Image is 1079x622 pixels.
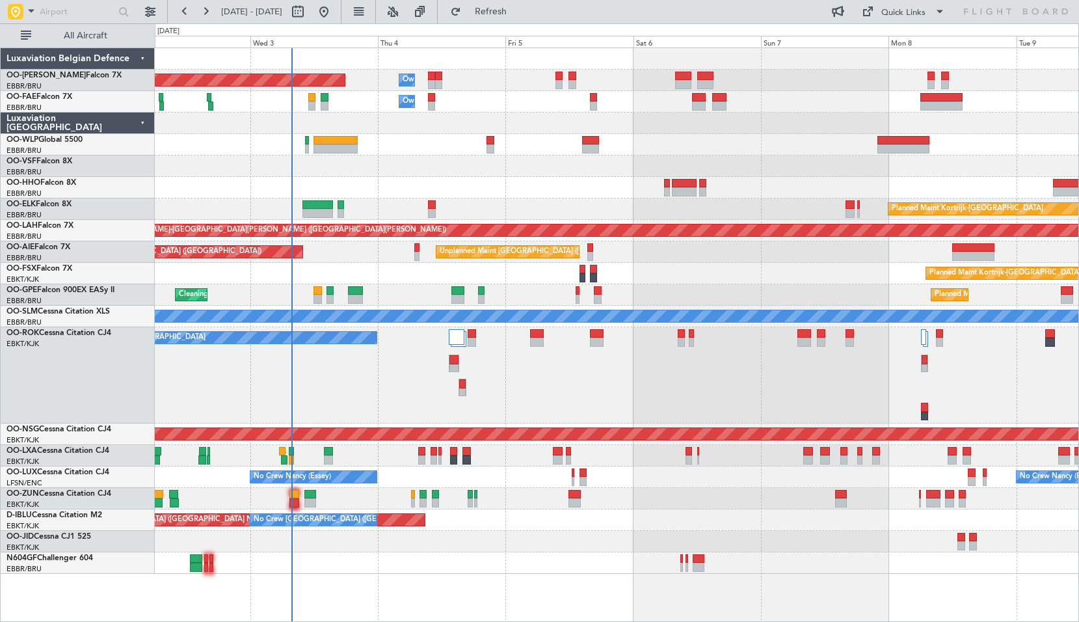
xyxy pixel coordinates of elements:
[7,329,39,337] span: OO-ROK
[7,265,36,273] span: OO-FSX
[51,510,277,530] div: AOG Maint [GEOGRAPHIC_DATA] ([GEOGRAPHIC_DATA] National)
[403,70,491,90] div: Owner Melsbroek Air Base
[7,329,111,337] a: OO-ROKCessna Citation CJ4
[7,426,39,433] span: OO-NSG
[7,478,42,488] a: LFSN/ENC
[254,467,331,487] div: No Crew Nancy (Essey)
[7,189,42,198] a: EBBR/BRU
[7,93,36,101] span: OO-FAE
[7,468,37,476] span: OO-LUX
[7,308,38,316] span: OO-SLM
[7,72,86,79] span: OO-[PERSON_NAME]
[7,222,73,230] a: OO-LAHFalcon 7X
[34,31,137,40] span: All Aircraft
[62,221,446,240] div: Planned Maint [PERSON_NAME]-[GEOGRAPHIC_DATA][PERSON_NAME] ([GEOGRAPHIC_DATA][PERSON_NAME])
[444,1,522,22] button: Refresh
[7,286,37,294] span: OO-GPE
[7,339,39,349] a: EBKT/KJK
[7,500,39,509] a: EBKT/KJK
[7,157,36,165] span: OO-VSF
[7,103,42,113] a: EBBR/BRU
[505,36,633,47] div: Fri 5
[403,92,491,111] div: Owner Melsbroek Air Base
[7,490,111,498] a: OO-ZUNCessna Citation CJ4
[888,36,1016,47] div: Mon 8
[7,308,110,316] a: OO-SLMCessna Citation XLS
[761,36,888,47] div: Sun 7
[7,511,32,519] span: D-IBLU
[7,447,37,455] span: OO-LXA
[7,253,42,263] a: EBBR/BRU
[7,146,42,155] a: EBBR/BRU
[7,222,38,230] span: OO-LAH
[7,457,39,466] a: EBKT/KJK
[7,511,102,519] a: D-IBLUCessna Citation M2
[7,157,72,165] a: OO-VSFFalcon 8X
[7,533,34,541] span: OO-JID
[881,7,926,20] div: Quick Links
[40,2,114,21] input: Airport
[892,199,1043,219] div: Planned Maint Kortrijk-[GEOGRAPHIC_DATA]
[14,25,141,46] button: All Aircraft
[633,36,761,47] div: Sat 6
[157,26,180,37] div: [DATE]
[7,179,40,187] span: OO-HHO
[7,318,42,327] a: EBBR/BRU
[7,81,42,91] a: EBBR/BRU
[254,510,472,530] div: No Crew [GEOGRAPHIC_DATA] ([GEOGRAPHIC_DATA] National)
[464,7,518,16] span: Refresh
[7,564,42,574] a: EBBR/BRU
[250,36,378,47] div: Wed 3
[7,265,72,273] a: OO-FSXFalcon 7X
[7,286,114,294] a: OO-GPEFalcon 900EX EASy II
[7,243,34,251] span: OO-AIE
[7,136,38,144] span: OO-WLP
[7,179,76,187] a: OO-HHOFalcon 8X
[7,554,93,562] a: N604GFChallenger 604
[7,296,42,306] a: EBBR/BRU
[179,285,396,304] div: Cleaning [GEOGRAPHIC_DATA] ([GEOGRAPHIC_DATA] National)
[7,490,39,498] span: OO-ZUN
[7,167,42,177] a: EBBR/BRU
[7,72,122,79] a: OO-[PERSON_NAME]Falcon 7X
[122,36,250,47] div: Tue 2
[7,243,70,251] a: OO-AIEFalcon 7X
[7,200,72,208] a: OO-ELKFalcon 8X
[7,447,109,455] a: OO-LXACessna Citation CJ4
[855,1,952,22] button: Quick Links
[7,232,42,241] a: EBBR/BRU
[221,6,282,18] span: [DATE] - [DATE]
[7,468,109,476] a: OO-LUXCessna Citation CJ4
[7,543,39,552] a: EBKT/KJK
[57,242,261,262] div: Planned Maint [GEOGRAPHIC_DATA] ([GEOGRAPHIC_DATA])
[378,36,505,47] div: Thu 4
[7,93,72,101] a: OO-FAEFalcon 7X
[7,426,111,433] a: OO-NSGCessna Citation CJ4
[7,210,42,220] a: EBBR/BRU
[7,200,36,208] span: OO-ELK
[7,521,39,531] a: EBKT/KJK
[7,554,37,562] span: N604GF
[7,533,91,541] a: OO-JIDCessna CJ1 525
[7,435,39,445] a: EBKT/KJK
[7,136,83,144] a: OO-WLPGlobal 5500
[440,242,684,262] div: Unplanned Maint [GEOGRAPHIC_DATA] ([GEOGRAPHIC_DATA] National)
[7,275,39,284] a: EBKT/KJK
